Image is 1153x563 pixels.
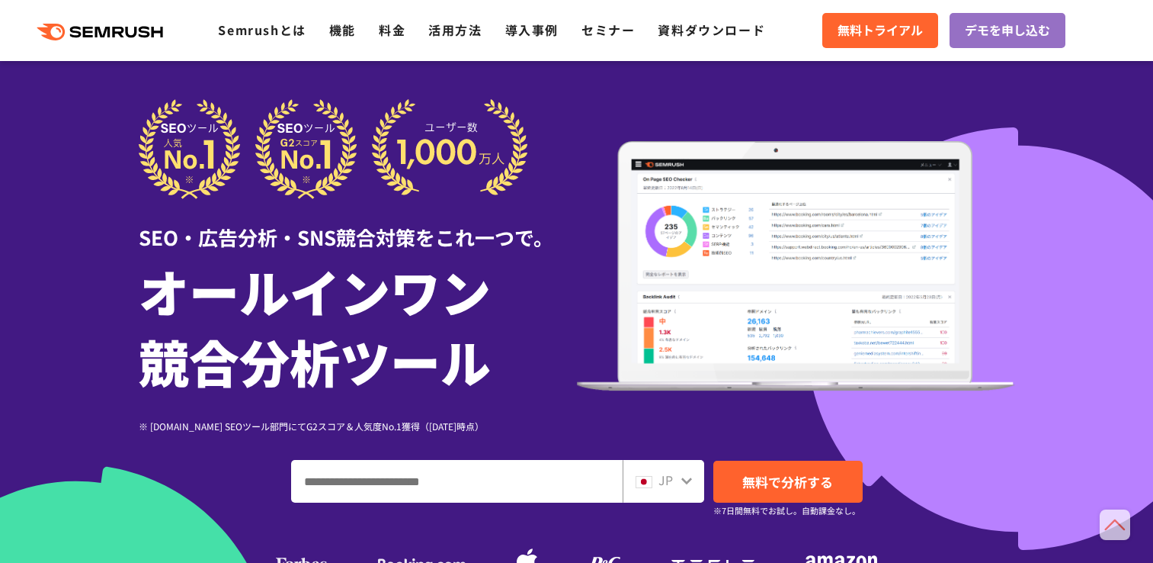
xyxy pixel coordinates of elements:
[950,13,1065,48] a: デモを申し込む
[713,461,863,503] a: 無料で分析する
[139,256,577,396] h1: オールインワン 競合分析ツール
[742,472,833,491] span: 無料で分析する
[658,21,765,39] a: 資料ダウンロード
[139,199,577,252] div: SEO・広告分析・SNS競合対策をこれ一つで。
[838,21,923,40] span: 無料トライアル
[713,503,860,518] small: ※7日間無料でお試し。自動課金なし。
[218,21,306,39] a: Semrushとは
[505,21,559,39] a: 導入事例
[822,13,938,48] a: 無料トライアル
[292,461,622,502] input: ドメイン、キーワードまたはURLを入力してください
[379,21,405,39] a: 料金
[139,419,577,433] div: ※ [DOMAIN_NAME] SEOツール部門にてG2スコア＆人気度No.1獲得（[DATE]時点）
[658,471,673,489] span: JP
[428,21,482,39] a: 活用方法
[965,21,1050,40] span: デモを申し込む
[581,21,635,39] a: セミナー
[329,21,356,39] a: 機能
